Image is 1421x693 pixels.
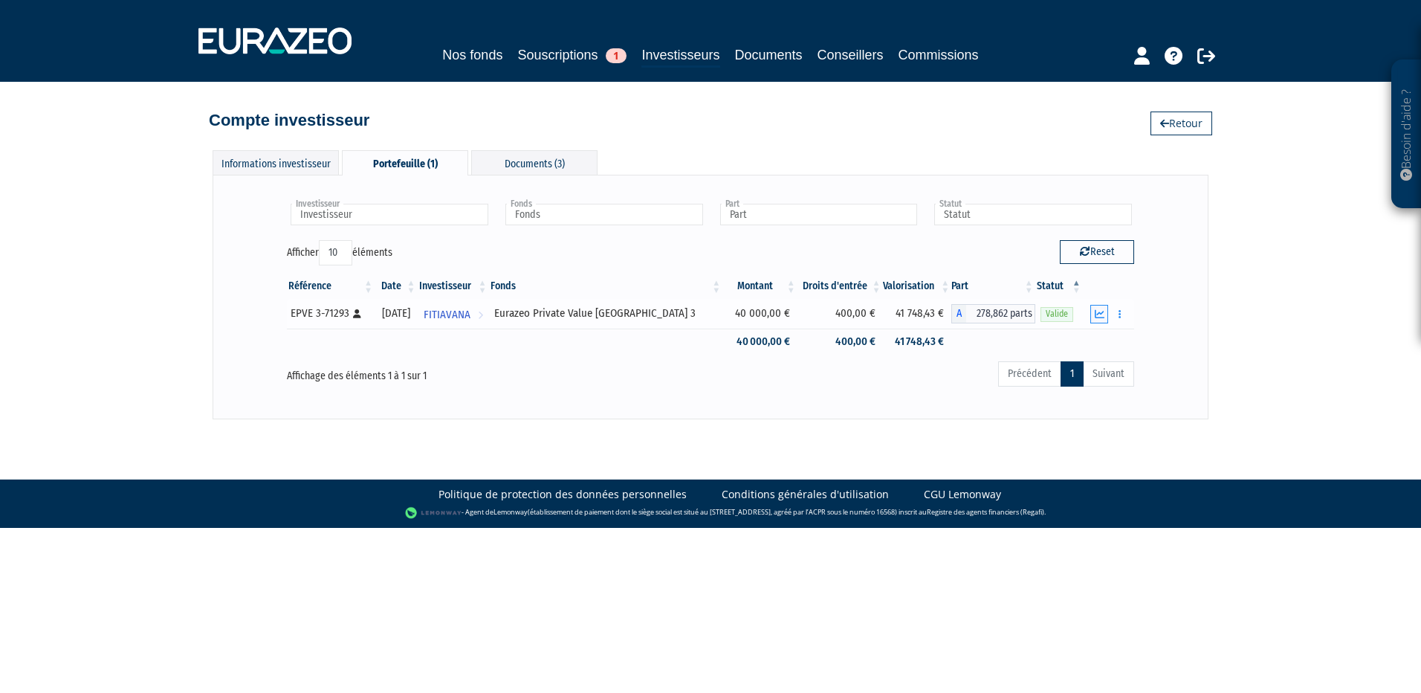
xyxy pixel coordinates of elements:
a: FITIAVANA [418,299,489,329]
a: 1 [1061,361,1084,387]
div: Informations investisseur [213,150,339,175]
i: Voir l'investisseur [478,301,483,329]
td: 400,00 € [797,329,883,355]
div: [DATE] [380,306,412,321]
th: Statut : activer pour trier la colonne par ordre d&eacute;croissant [1035,274,1083,299]
a: Documents [735,45,803,65]
a: Conseillers [818,45,884,65]
span: 278,862 parts [966,304,1035,323]
a: Lemonway [493,507,528,517]
i: [Français] Personne physique [353,309,361,318]
span: Valide [1040,307,1073,321]
span: 1 [606,48,627,63]
td: 400,00 € [797,299,883,329]
th: Investisseur: activer pour trier la colonne par ordre croissant [418,274,489,299]
th: Part: activer pour trier la colonne par ordre croissant [951,274,1035,299]
span: FITIAVANA [424,301,470,329]
div: Eurazeo Private Value [GEOGRAPHIC_DATA] 3 [494,306,718,321]
div: - Agent de (établissement de paiement dont le siège social est situé au [STREET_ADDRESS], agréé p... [15,506,1406,520]
h4: Compte investisseur [209,112,369,129]
td: 40 000,00 € [722,299,797,329]
a: Registre des agents financiers (Regafi) [927,507,1044,517]
th: Droits d'entrée: activer pour trier la colonne par ordre croissant [797,274,883,299]
select: Afficheréléments [319,240,352,265]
th: Valorisation: activer pour trier la colonne par ordre croissant [883,274,952,299]
a: Souscriptions1 [517,45,627,65]
th: Date: activer pour trier la colonne par ordre croissant [375,274,417,299]
th: Référence : activer pour trier la colonne par ordre croissant [287,274,375,299]
th: Montant: activer pour trier la colonne par ordre croissant [722,274,797,299]
a: Politique de protection des données personnelles [438,487,687,502]
button: Reset [1060,240,1134,264]
td: 40 000,00 € [722,329,797,355]
a: Investisseurs [641,45,719,68]
label: Afficher éléments [287,240,392,265]
a: CGU Lemonway [924,487,1001,502]
th: Fonds: activer pour trier la colonne par ordre croissant [489,274,723,299]
td: 41 748,43 € [883,329,952,355]
img: 1732889491-logotype_eurazeo_blanc_rvb.png [198,28,352,54]
a: Conditions générales d'utilisation [722,487,889,502]
a: Commissions [899,45,979,65]
div: A - Eurazeo Private Value Europe 3 [951,304,1035,323]
span: A [951,304,966,323]
a: Nos fonds [442,45,502,65]
img: logo-lemonway.png [405,506,462,520]
td: 41 748,43 € [883,299,952,329]
div: EPVE 3-71293 [291,306,369,321]
div: Affichage des éléments 1 à 1 sur 1 [287,360,627,384]
p: Besoin d'aide ? [1398,68,1415,202]
div: Portefeuille (1) [342,150,468,175]
a: Retour [1150,112,1212,135]
div: Documents (3) [471,150,598,175]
